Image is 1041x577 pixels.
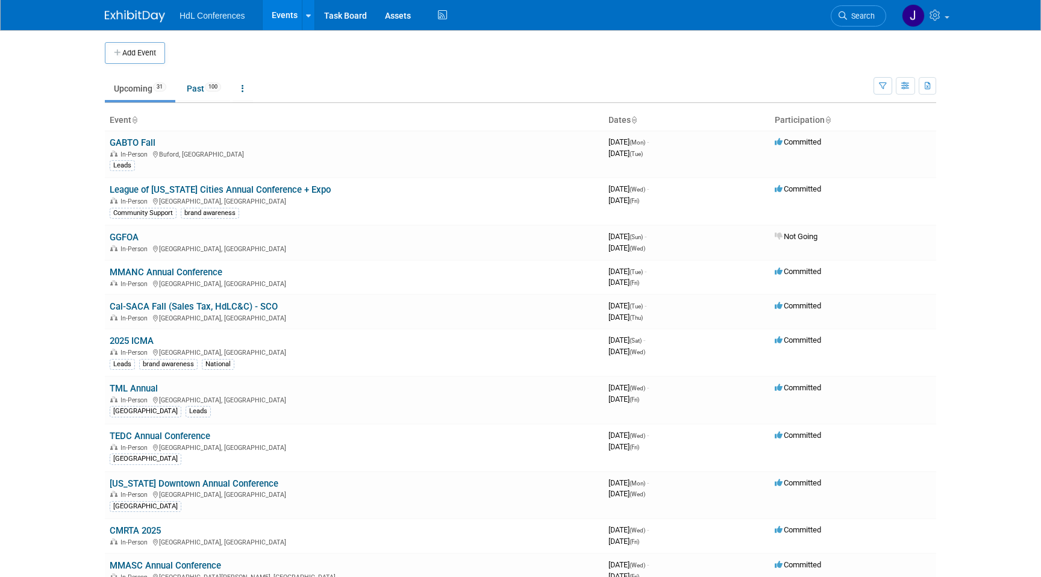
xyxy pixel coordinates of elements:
[120,280,151,288] span: In-Person
[110,196,599,205] div: [GEOGRAPHIC_DATA], [GEOGRAPHIC_DATA]
[608,478,649,487] span: [DATE]
[110,525,161,536] a: CMRTA 2025
[608,149,643,158] span: [DATE]
[105,77,175,100] a: Upcoming31
[608,196,639,205] span: [DATE]
[631,115,637,125] a: Sort by Start Date
[110,478,278,489] a: [US_STATE] Downtown Annual Conference
[180,11,245,20] span: HdL Conferences
[630,303,643,310] span: (Tue)
[608,232,646,241] span: [DATE]
[120,491,151,499] span: In-Person
[120,198,151,205] span: In-Person
[110,243,599,253] div: [GEOGRAPHIC_DATA], [GEOGRAPHIC_DATA]
[110,151,117,157] img: In-Person Event
[647,478,649,487] span: -
[647,525,649,534] span: -
[120,444,151,452] span: In-Person
[110,160,135,171] div: Leads
[608,137,649,146] span: [DATE]
[847,11,875,20] span: Search
[608,184,649,193] span: [DATE]
[775,431,821,440] span: Committed
[902,4,925,27] img: Johnny Nguyen
[110,149,599,158] div: Buford, [GEOGRAPHIC_DATA]
[120,245,151,253] span: In-Person
[110,491,117,497] img: In-Person Event
[647,383,649,392] span: -
[775,383,821,392] span: Committed
[202,359,234,370] div: National
[110,208,177,219] div: Community Support
[647,560,649,569] span: -
[153,83,166,92] span: 31
[630,198,639,204] span: (Fri)
[630,480,645,487] span: (Mon)
[775,301,821,310] span: Committed
[630,234,643,240] span: (Sun)
[831,5,886,27] a: Search
[120,349,151,357] span: In-Person
[110,431,210,441] a: TEDC Annual Conference
[110,313,599,322] div: [GEOGRAPHIC_DATA], [GEOGRAPHIC_DATA]
[110,501,181,512] div: [GEOGRAPHIC_DATA]
[105,42,165,64] button: Add Event
[643,335,645,345] span: -
[825,115,831,125] a: Sort by Participation Type
[630,186,645,193] span: (Wed)
[110,454,181,464] div: [GEOGRAPHIC_DATA]
[630,444,639,451] span: (Fri)
[630,538,639,545] span: (Fri)
[630,562,645,569] span: (Wed)
[630,349,645,355] span: (Wed)
[110,489,599,499] div: [GEOGRAPHIC_DATA], [GEOGRAPHIC_DATA]
[630,396,639,403] span: (Fri)
[608,537,639,546] span: [DATE]
[630,151,643,157] span: (Tue)
[604,110,770,131] th: Dates
[630,245,645,252] span: (Wed)
[775,478,821,487] span: Committed
[110,395,599,404] div: [GEOGRAPHIC_DATA], [GEOGRAPHIC_DATA]
[775,232,817,241] span: Not Going
[105,110,604,131] th: Event
[120,151,151,158] span: In-Person
[630,527,645,534] span: (Wed)
[110,245,117,251] img: In-Person Event
[110,314,117,320] img: In-Person Event
[105,10,165,22] img: ExhibitDay
[630,269,643,275] span: (Tue)
[647,184,649,193] span: -
[630,314,643,321] span: (Thu)
[630,337,642,344] span: (Sat)
[110,267,222,278] a: MMANC Annual Conference
[608,383,649,392] span: [DATE]
[775,335,821,345] span: Committed
[110,383,158,394] a: TML Annual
[608,489,645,498] span: [DATE]
[630,385,645,391] span: (Wed)
[775,525,821,534] span: Committed
[630,432,645,439] span: (Wed)
[110,347,599,357] div: [GEOGRAPHIC_DATA], [GEOGRAPHIC_DATA]
[608,335,645,345] span: [DATE]
[120,314,151,322] span: In-Person
[645,301,646,310] span: -
[608,431,649,440] span: [DATE]
[110,538,117,544] img: In-Person Event
[110,280,117,286] img: In-Person Event
[775,560,821,569] span: Committed
[608,560,649,569] span: [DATE]
[110,301,278,312] a: Cal-SACA Fall (Sales Tax, HdLC&C) - SCO
[608,395,639,404] span: [DATE]
[608,525,649,534] span: [DATE]
[205,83,221,92] span: 100
[775,137,821,146] span: Committed
[608,347,645,356] span: [DATE]
[110,278,599,288] div: [GEOGRAPHIC_DATA], [GEOGRAPHIC_DATA]
[110,335,154,346] a: 2025 ICMA
[110,349,117,355] img: In-Person Event
[139,359,198,370] div: brand awareness
[186,406,211,417] div: Leads
[647,137,649,146] span: -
